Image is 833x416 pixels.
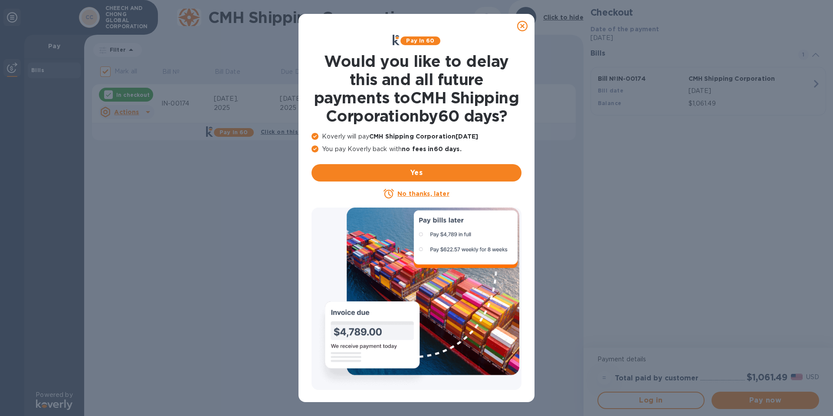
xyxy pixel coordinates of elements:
span: Yes [318,168,515,178]
u: No thanks, later [397,190,449,197]
p: You pay Koverly back with [312,145,521,154]
h1: Would you like to delay this and all future payments to CMH Shipping Corporation by 60 days ? [312,52,521,125]
b: Pay in 60 [406,37,434,44]
button: Yes [312,164,521,182]
b: CMH Shipping Corporation [DATE] [369,133,478,140]
b: no fees in 60 days . [402,145,461,152]
p: Koverly will pay [312,132,521,141]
